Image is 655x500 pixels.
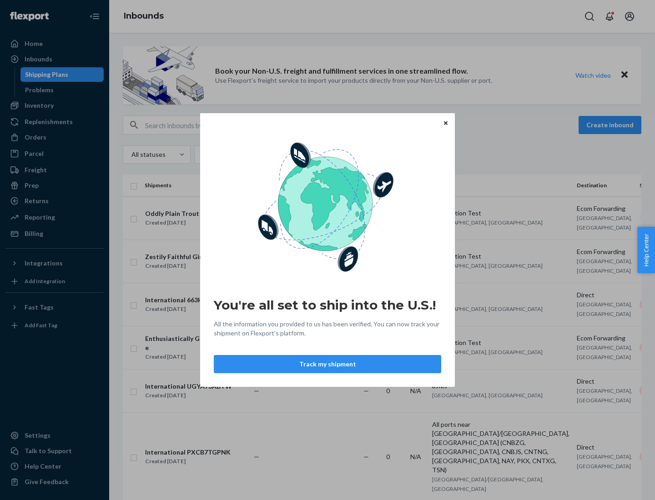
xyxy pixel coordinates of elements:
[214,320,441,338] span: All the information you provided to us has been verified. You can now track your shipment on Flex...
[441,118,450,128] button: Close
[214,355,441,373] button: Track my shipment
[214,297,441,313] h2: You're all set to ship into the U.S.!
[637,227,655,273] button: Help Center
